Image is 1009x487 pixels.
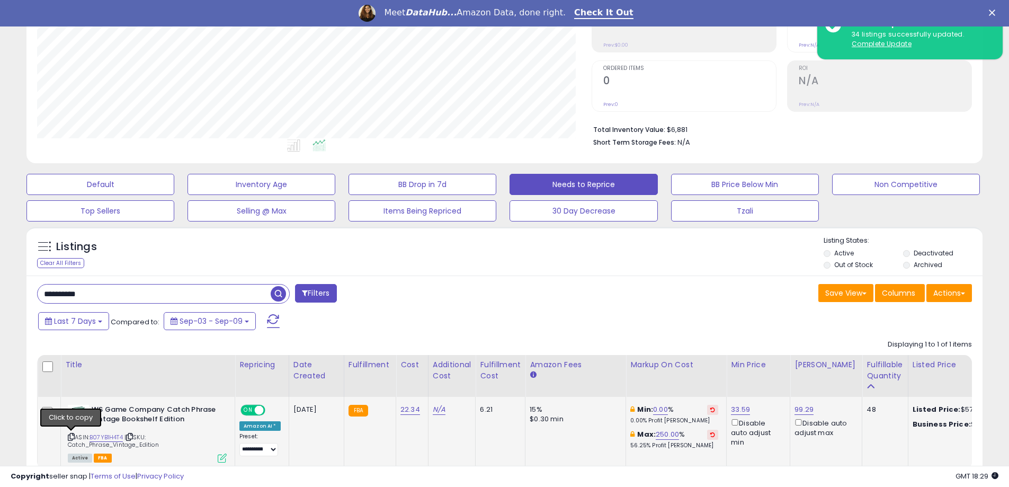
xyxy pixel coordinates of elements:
div: $57.49 [913,405,1001,414]
u: Complete Update [852,39,912,48]
label: Archived [914,260,942,269]
h2: 0 [603,75,776,89]
th: The percentage added to the cost of goods (COGS) that forms the calculator for Min & Max prices. [626,355,727,397]
div: Fulfillment [349,359,391,370]
button: Selling @ Max [187,200,335,222]
b: Business Price: [913,419,971,429]
div: Additional Cost [433,359,471,382]
span: 2025-09-17 18:29 GMT [956,471,998,481]
div: Meet Amazon Data, done right. [384,7,566,18]
button: Save View [818,284,873,302]
strong: Copyright [11,471,49,481]
a: 99.29 [794,404,814,415]
div: % [630,430,718,449]
div: ASIN: [68,405,227,462]
span: N/A [677,137,690,147]
a: 22.34 [400,404,420,415]
div: Preset: [239,433,281,457]
div: Displaying 1 to 1 of 1 items [888,340,972,350]
h2: N/A [799,75,971,89]
div: Disable auto adjust max [794,417,854,438]
button: Tzali [671,200,819,222]
li: $6,881 [593,122,964,135]
div: Disable auto adjust min [731,417,782,448]
b: Max: [637,429,656,439]
button: Columns [875,284,925,302]
div: Fulfillable Quantity [867,359,903,382]
span: OFF [264,405,281,414]
div: % [630,405,718,424]
div: Cost [400,359,424,370]
div: Listed Price [913,359,1004,370]
span: ON [242,405,255,414]
small: FBA [349,405,368,417]
button: Sep-03 - Sep-09 [164,312,256,330]
b: WS Game Company Catch Phrase Vintage Bookshelf Edition [92,405,220,427]
div: $0.30 min [530,414,618,424]
div: seller snap | | [11,472,184,482]
button: Filters [295,284,336,303]
small: Prev: 0 [603,101,618,108]
div: [DATE] [293,405,336,414]
img: 41oxLFZKf0L._SL40_.jpg [68,405,89,426]
div: Amazon AI * [239,421,281,431]
b: Short Term Storage Fees: [593,138,676,147]
div: 6.21 [480,405,517,414]
small: Prev: N/A [799,101,819,108]
button: 30 Day Decrease [510,200,657,222]
label: Active [834,249,854,258]
b: Listed Price: [913,404,961,414]
div: 34 listings successfully updated. [844,30,995,49]
span: Columns [882,288,915,298]
div: [PERSON_NAME] [794,359,858,370]
button: Needs to Reprice [510,174,657,195]
div: Fulfillment Cost [480,359,521,382]
div: Markup on Cost [630,359,722,370]
b: Min: [637,404,653,414]
button: Default [26,174,174,195]
button: Actions [926,284,972,302]
a: 250.00 [656,429,679,440]
span: Ordered Items [603,66,776,72]
span: | SKU: Catch_Phrase_Vintage_Edition [68,433,159,449]
a: 0.00 [653,404,668,415]
img: Profile image for Georgie [359,5,376,22]
div: Amazon Fees [530,359,621,370]
p: Listing States: [824,236,983,246]
button: Top Sellers [26,200,174,222]
div: 15% [530,405,618,414]
button: Last 7 Days [38,312,109,330]
a: Check It Out [574,7,633,19]
span: ROI [799,66,971,72]
div: Repricing [239,359,284,370]
a: B07YB1H4T4 [90,433,123,442]
a: 33.59 [731,404,750,415]
small: Amazon Fees. [530,370,536,380]
small: Prev: N/A [799,42,819,48]
div: Title [65,359,230,370]
div: $56.86 [913,420,1001,429]
a: Terms of Use [91,471,136,481]
span: FBA [94,454,112,463]
b: Total Inventory Value: [593,125,665,134]
p: 0.00% Profit [PERSON_NAME] [630,417,718,424]
div: 48 [867,405,899,414]
i: DataHub... [405,7,457,17]
h5: Listings [56,240,97,254]
a: Privacy Policy [137,471,184,481]
button: BB Price Below Min [671,174,819,195]
small: Prev: $0.00 [603,42,628,48]
div: Clear All Filters [37,258,84,268]
button: Inventory Age [187,174,335,195]
label: Deactivated [914,249,953,258]
label: Out of Stock [834,260,873,269]
span: Sep-03 - Sep-09 [180,316,243,326]
span: Last 7 Days [54,316,96,326]
div: Date Created [293,359,340,382]
span: Compared to: [111,317,159,327]
div: Close [989,10,999,16]
button: Non Competitive [832,174,980,195]
button: BB Drop in 7d [349,174,496,195]
a: N/A [433,404,445,415]
span: All listings currently available for purchase on Amazon [68,454,92,463]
